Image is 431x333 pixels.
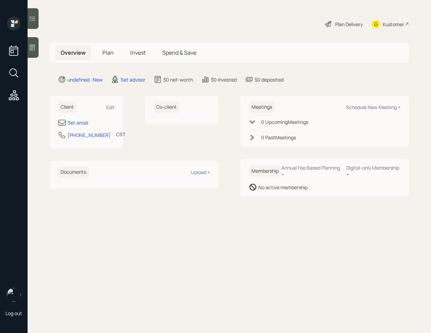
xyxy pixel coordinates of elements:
[163,76,193,83] div: $0 net-worth
[153,101,179,113] h6: Co-client
[258,184,308,191] div: No active membership
[7,288,21,302] img: retirable_logo.png
[346,104,401,110] div: Schedule New Meeting +
[281,164,341,178] div: Annual Fee Based Planning +
[61,49,86,56] span: Overview
[106,104,115,110] div: Edit
[346,164,401,178] div: Digital-only Membership +
[68,131,111,139] div: [PHONE_NUMBER]
[261,134,296,141] div: 0 Past Meeting s
[191,169,210,175] div: Upload +
[58,166,89,178] h6: Documents
[68,119,88,126] div: Set email
[255,76,284,83] div: $0 deposited
[261,118,308,126] div: 0 Upcoming Meeting s
[121,76,145,83] div: Set advisor
[162,49,196,56] span: Spend & Save
[335,21,363,28] div: Plan Delivery
[58,101,76,113] h6: Client
[249,101,275,113] h6: Meetings
[116,131,125,138] div: CST
[249,165,281,177] h6: Membership
[102,49,114,56] span: Plan
[211,76,237,83] div: $0 invested
[6,310,22,316] div: Log out
[130,49,146,56] span: Invest
[68,76,103,83] div: undefined · New
[383,21,404,28] div: Kustomer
